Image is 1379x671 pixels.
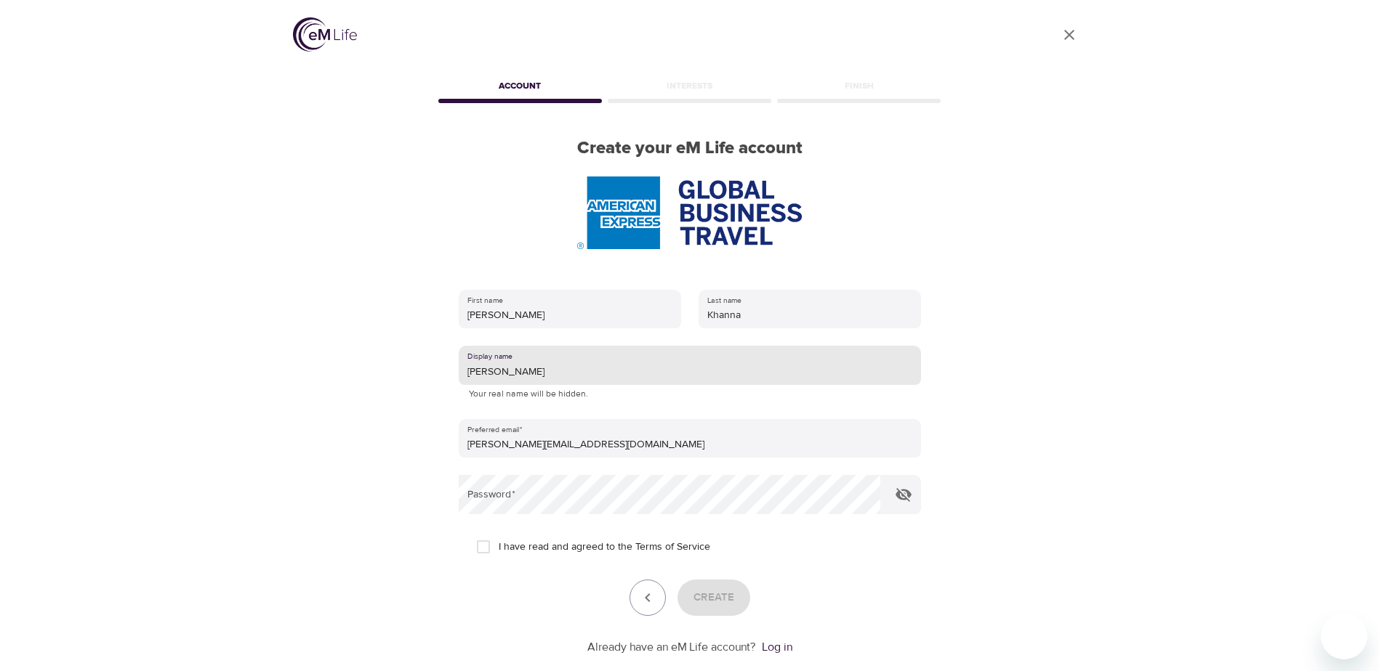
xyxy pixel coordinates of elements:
span: I have read and agreed to the [499,540,710,555]
a: Terms of Service [635,540,710,555]
p: Your real name will be hidden. [469,387,911,402]
a: Log in [762,640,792,654]
img: logo [293,17,357,52]
img: AmEx%20GBT%20logo.png [577,176,801,249]
a: close [1052,17,1087,52]
h2: Create your eM Life account [435,138,944,159]
p: Already have an eM Life account? [587,639,756,656]
iframe: Button to launch messaging window [1321,613,1367,659]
